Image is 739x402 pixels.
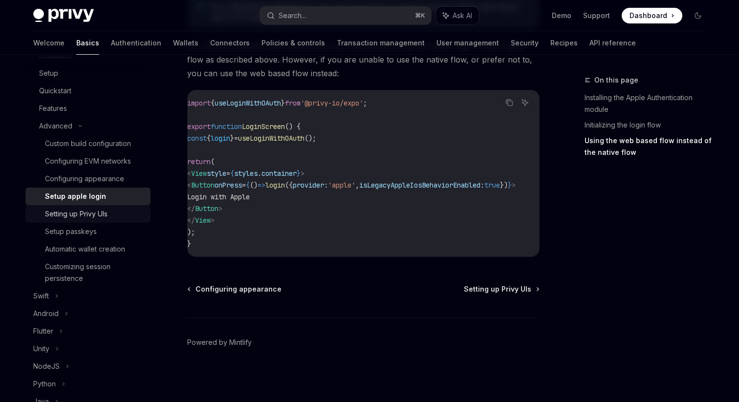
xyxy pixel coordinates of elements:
span: 'apple' [328,181,355,190]
span: { [246,181,250,190]
a: API reference [589,31,636,55]
a: Dashboard [622,8,682,23]
span: const [187,134,207,143]
span: '@privy-io/expo' [301,99,363,107]
div: Python [33,378,56,390]
div: Features [39,103,67,114]
div: Setting up Privy UIs [45,208,108,220]
a: User management [436,31,499,55]
img: dark logo [33,9,94,22]
div: Configuring appearance [45,173,124,185]
span: View [191,169,207,178]
a: Configuring appearance [188,284,282,294]
span: </ [187,216,195,225]
span: Setting up Privy UIs [464,284,531,294]
button: Search...⌘K [260,7,431,24]
span: isLegacyAppleIosBehaviorEnabled: [359,181,484,190]
span: > [211,216,215,225]
span: ({ [285,181,293,190]
button: Toggle dark mode [690,8,706,23]
span: Login with Apple [187,192,250,201]
div: NodeJS [33,360,60,372]
a: Security [511,31,539,55]
a: Setup passkeys [25,223,151,240]
span: = [242,181,246,190]
span: container [261,169,297,178]
div: Flutter [33,325,53,337]
a: Policies & controls [261,31,325,55]
span: () { [285,122,301,131]
a: Configuring appearance [25,170,151,188]
span: }) [500,181,508,190]
button: Ask AI [519,96,531,109]
span: Button [195,204,218,213]
button: Copy the contents from the code block [503,96,516,109]
div: Setup apple login [45,190,106,202]
span: styles [234,169,258,178]
span: from [285,99,301,107]
a: Features [25,100,151,117]
span: < [187,181,191,190]
div: Customizing session persistence [45,261,145,284]
span: ); [187,228,195,236]
span: > [512,181,516,190]
a: Using the web based flow instead of the native flow [585,133,714,160]
span: } [297,169,301,178]
a: Basics [76,31,99,55]
span: ; [363,99,367,107]
span: function [211,122,242,131]
span: { [211,99,215,107]
span: For the best possible user experience, we recommend using the native “Sign in with Apple” flow as... [187,39,540,80]
div: Swift [33,290,49,302]
span: </ [187,204,195,213]
a: Initializing the login flow [585,117,714,133]
span: return [187,157,211,166]
span: } [230,134,234,143]
span: = [226,169,230,178]
span: ⌘ K [415,12,425,20]
span: { [207,134,211,143]
span: ( [211,157,215,166]
span: Button [191,181,215,190]
span: onPress [215,181,242,190]
a: Powered by Mintlify [187,338,252,347]
span: login [265,181,285,190]
a: Wallets [173,31,198,55]
span: export [187,122,211,131]
span: } [187,239,191,248]
span: On this page [594,74,638,86]
div: Configuring EVM networks [45,155,131,167]
span: = [234,134,238,143]
span: > [218,204,222,213]
span: true [484,181,500,190]
span: => [258,181,265,190]
div: Setup [39,67,58,79]
a: Configuring EVM networks [25,152,151,170]
div: Advanced [39,120,72,132]
div: Android [33,308,59,319]
a: Installing the Apple Authentication module [585,90,714,117]
a: Setting up Privy UIs [464,284,539,294]
a: Recipes [550,31,578,55]
button: Ask AI [436,7,479,24]
span: (); [304,134,316,143]
span: View [195,216,211,225]
a: Customizing session persistence [25,258,151,287]
span: Dashboard [630,11,667,21]
span: style [207,169,226,178]
a: Authentication [111,31,161,55]
a: Connectors [210,31,250,55]
a: Automatic wallet creation [25,240,151,258]
div: Search... [279,10,306,21]
a: Demo [552,11,571,21]
span: LoginScreen [242,122,285,131]
a: Quickstart [25,82,151,100]
span: Ask AI [453,11,472,21]
span: < [187,169,191,178]
div: Automatic wallet creation [45,243,125,255]
span: provider: [293,181,328,190]
span: useLoginWithOAuth [215,99,281,107]
div: Setup passkeys [45,226,97,237]
span: } [508,181,512,190]
a: Custom build configuration [25,135,151,152]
